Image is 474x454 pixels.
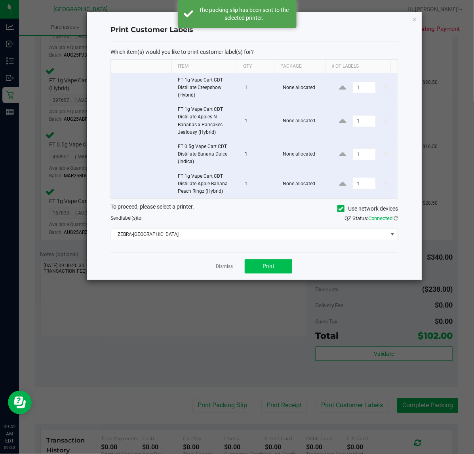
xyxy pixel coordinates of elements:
td: None allocated [278,140,331,169]
iframe: Resource center [8,391,32,414]
span: QZ Status: [345,215,398,221]
a: Dismiss [216,263,233,270]
div: To proceed, please select a printer. [105,203,404,215]
label: Use network devices [337,205,398,213]
td: None allocated [278,103,331,140]
td: FT 1g Vape Cart CDT Distillate Creepshow (Hybrid) [173,73,240,103]
span: label(s) [121,215,137,221]
td: FT 0.5g Vape Cart CDT Distillate Banana Dulce (Indica) [173,140,240,169]
span: Print [263,263,274,269]
td: 1 [240,169,278,199]
span: Connected [368,215,392,221]
td: None allocated [278,169,331,199]
th: Item [171,60,237,73]
div: The packing slip has been sent to the selected printer. [198,6,291,22]
button: Print [245,259,292,274]
p: Which item(s) would you like to print customer label(s) for? [110,48,398,55]
h4: Print Customer Labels [110,25,398,35]
span: ZEBRA-[GEOGRAPHIC_DATA] [111,229,388,240]
td: 1 [240,140,278,169]
td: 1 [240,103,278,140]
td: FT 1g Vape Cart CDT Distillate Apples N Bananas x Pancakes Jealousy (Hybrid) [173,103,240,140]
td: None allocated [278,73,331,103]
th: # of labels [325,60,390,73]
td: FT 1g Vape Cart CDT Distillate Apple Banana Peach Ringz (Hybrid) [173,169,240,199]
th: Package [274,60,326,73]
td: 1 [240,73,278,103]
span: Send to: [110,215,143,221]
th: Qty [237,60,274,73]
